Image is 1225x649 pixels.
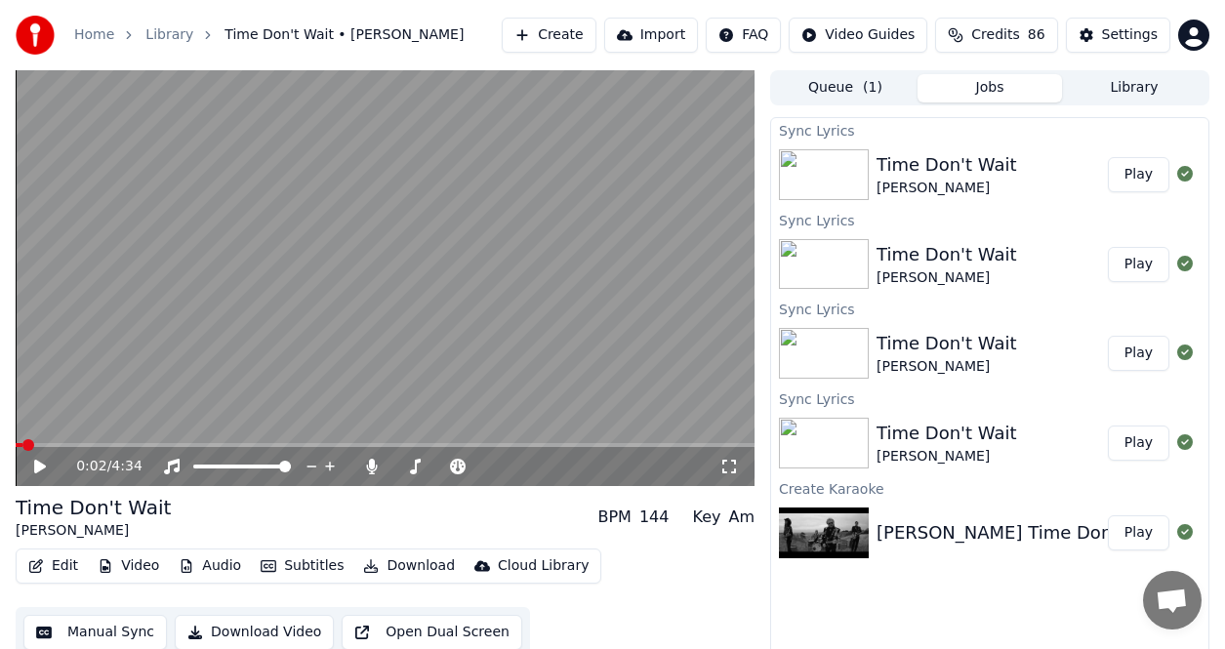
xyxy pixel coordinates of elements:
[918,74,1062,102] button: Jobs
[597,506,631,529] div: BPM
[1108,426,1169,461] button: Play
[728,506,755,529] div: Am
[639,506,670,529] div: 144
[771,476,1208,500] div: Create Karaoke
[74,25,114,45] a: Home
[877,519,1168,547] div: [PERSON_NAME] Time Don't Wait
[877,357,1017,377] div: [PERSON_NAME]
[877,179,1017,198] div: [PERSON_NAME]
[1108,515,1169,550] button: Play
[76,457,123,476] div: /
[1108,157,1169,192] button: Play
[90,552,167,580] button: Video
[771,208,1208,231] div: Sync Lyrics
[773,74,918,102] button: Queue
[877,241,1017,268] div: Time Don't Wait
[771,386,1208,410] div: Sync Lyrics
[16,494,171,521] div: Time Don't Wait
[971,25,1019,45] span: Credits
[789,18,927,53] button: Video Guides
[225,25,464,45] span: Time Don't Wait • [PERSON_NAME]
[935,18,1057,53] button: Credits86
[877,447,1017,466] div: [PERSON_NAME]
[76,457,106,476] span: 0:02
[1062,74,1206,102] button: Library
[111,457,142,476] span: 4:34
[1108,247,1169,282] button: Play
[20,552,86,580] button: Edit
[145,25,193,45] a: Library
[706,18,781,53] button: FAQ
[1143,571,1202,629] div: Open chat
[1108,336,1169,371] button: Play
[692,506,720,529] div: Key
[502,18,596,53] button: Create
[863,78,882,98] span: ( 1 )
[74,25,464,45] nav: breadcrumb
[1066,18,1170,53] button: Settings
[604,18,698,53] button: Import
[877,330,1017,357] div: Time Don't Wait
[171,552,249,580] button: Audio
[498,556,589,576] div: Cloud Library
[771,297,1208,320] div: Sync Lyrics
[1028,25,1045,45] span: 86
[877,420,1017,447] div: Time Don't Wait
[877,268,1017,288] div: [PERSON_NAME]
[16,521,171,541] div: [PERSON_NAME]
[1102,25,1158,45] div: Settings
[877,151,1017,179] div: Time Don't Wait
[16,16,55,55] img: youka
[771,118,1208,142] div: Sync Lyrics
[355,552,463,580] button: Download
[253,552,351,580] button: Subtitles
